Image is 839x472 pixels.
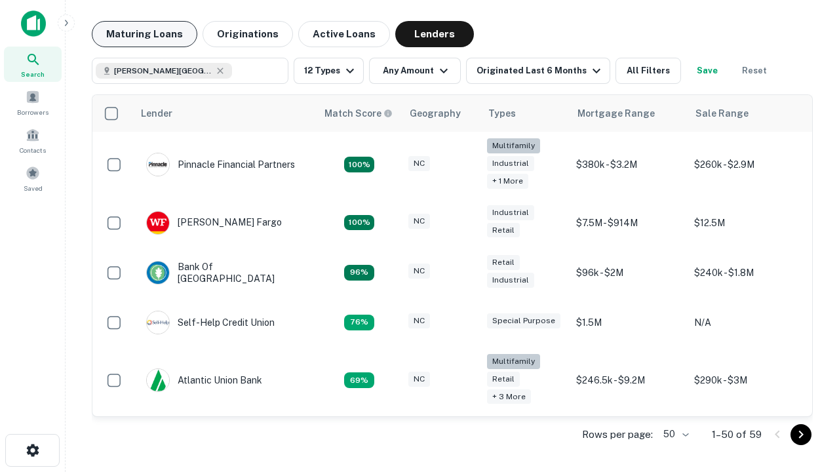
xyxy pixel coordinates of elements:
[408,372,430,387] div: NC
[4,85,62,120] a: Borrowers
[688,198,806,248] td: $12.5M
[695,106,749,121] div: Sale Range
[344,215,374,231] div: Matching Properties: 15, hasApolloMatch: undefined
[487,205,534,220] div: Industrial
[344,372,374,388] div: Matching Properties: 10, hasApolloMatch: undefined
[146,311,275,334] div: Self-help Credit Union
[92,21,197,47] button: Maturing Loans
[344,315,374,330] div: Matching Properties: 11, hasApolloMatch: undefined
[402,95,480,132] th: Geography
[294,58,364,84] button: 12 Types
[615,58,681,84] button: All Filters
[141,106,172,121] div: Lender
[570,95,688,132] th: Mortgage Range
[344,157,374,172] div: Matching Properties: 26, hasApolloMatch: undefined
[570,132,688,198] td: $380k - $3.2M
[466,58,610,84] button: Originated Last 6 Months
[114,65,212,77] span: [PERSON_NAME][GEOGRAPHIC_DATA], [GEOGRAPHIC_DATA]
[487,389,531,404] div: + 3 more
[146,211,282,235] div: [PERSON_NAME] Fargo
[488,106,516,121] div: Types
[688,298,806,347] td: N/A
[4,161,62,196] a: Saved
[20,145,46,155] span: Contacts
[773,367,839,430] iframe: Chat Widget
[686,58,728,84] button: Save your search to get updates of matches that match your search criteria.
[369,58,461,84] button: Any Amount
[712,427,762,442] p: 1–50 of 59
[147,311,169,334] img: picture
[298,21,390,47] button: Active Loans
[408,156,430,171] div: NC
[688,95,806,132] th: Sale Range
[658,425,691,444] div: 50
[203,21,293,47] button: Originations
[147,153,169,176] img: picture
[147,369,169,391] img: picture
[487,372,520,387] div: Retail
[487,156,534,171] div: Industrial
[487,255,520,270] div: Retail
[410,106,461,121] div: Geography
[487,354,540,369] div: Multifamily
[4,123,62,158] a: Contacts
[570,198,688,248] td: $7.5M - $914M
[487,273,534,288] div: Industrial
[477,63,604,79] div: Originated Last 6 Months
[4,47,62,82] a: Search
[147,262,169,284] img: picture
[790,424,811,445] button: Go to next page
[395,21,474,47] button: Lenders
[487,138,540,153] div: Multifamily
[133,95,317,132] th: Lender
[408,264,430,279] div: NC
[487,223,520,238] div: Retail
[688,132,806,198] td: $260k - $2.9M
[688,347,806,414] td: $290k - $3M
[570,298,688,347] td: $1.5M
[577,106,655,121] div: Mortgage Range
[408,313,430,328] div: NC
[570,248,688,298] td: $96k - $2M
[733,58,775,84] button: Reset
[146,261,303,285] div: Bank Of [GEOGRAPHIC_DATA]
[17,107,49,117] span: Borrowers
[146,368,262,392] div: Atlantic Union Bank
[24,183,43,193] span: Saved
[21,10,46,37] img: capitalize-icon.png
[582,427,653,442] p: Rows per page:
[146,153,295,176] div: Pinnacle Financial Partners
[688,248,806,298] td: $240k - $1.8M
[324,106,390,121] h6: Match Score
[408,214,430,229] div: NC
[317,95,402,132] th: Capitalize uses an advanced AI algorithm to match your search with the best lender. The match sco...
[324,106,393,121] div: Capitalize uses an advanced AI algorithm to match your search with the best lender. The match sco...
[21,69,45,79] span: Search
[344,265,374,281] div: Matching Properties: 14, hasApolloMatch: undefined
[480,95,570,132] th: Types
[570,347,688,414] td: $246.5k - $9.2M
[147,212,169,234] img: picture
[487,313,560,328] div: Special Purpose
[487,174,528,189] div: + 1 more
